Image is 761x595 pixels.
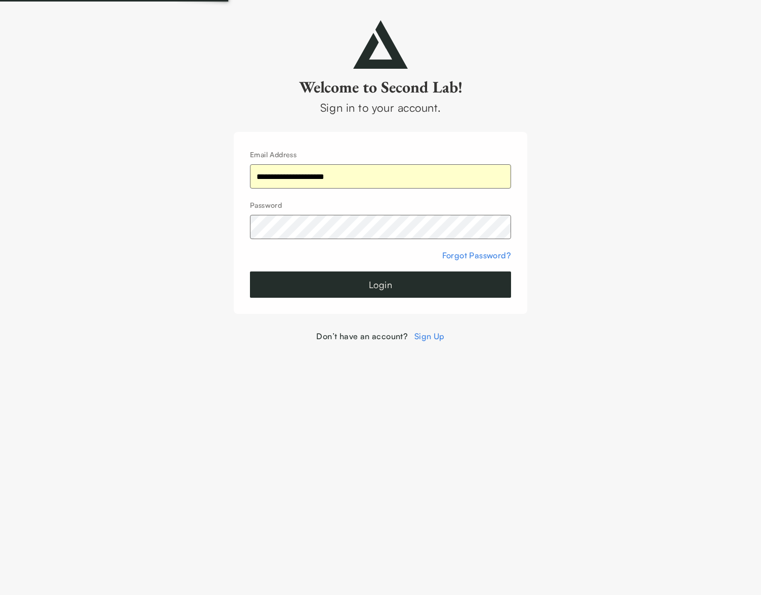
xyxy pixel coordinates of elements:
div: Sign in to your account. [234,99,527,116]
a: Sign Up [414,331,445,341]
label: Password [250,201,282,209]
a: Forgot Password? [442,250,511,260]
div: Don’t have an account? [234,330,527,342]
img: secondlab-logo [353,20,408,69]
button: Login [250,271,511,298]
label: Email Address [250,150,297,159]
h2: Welcome to Second Lab! [234,77,527,97]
